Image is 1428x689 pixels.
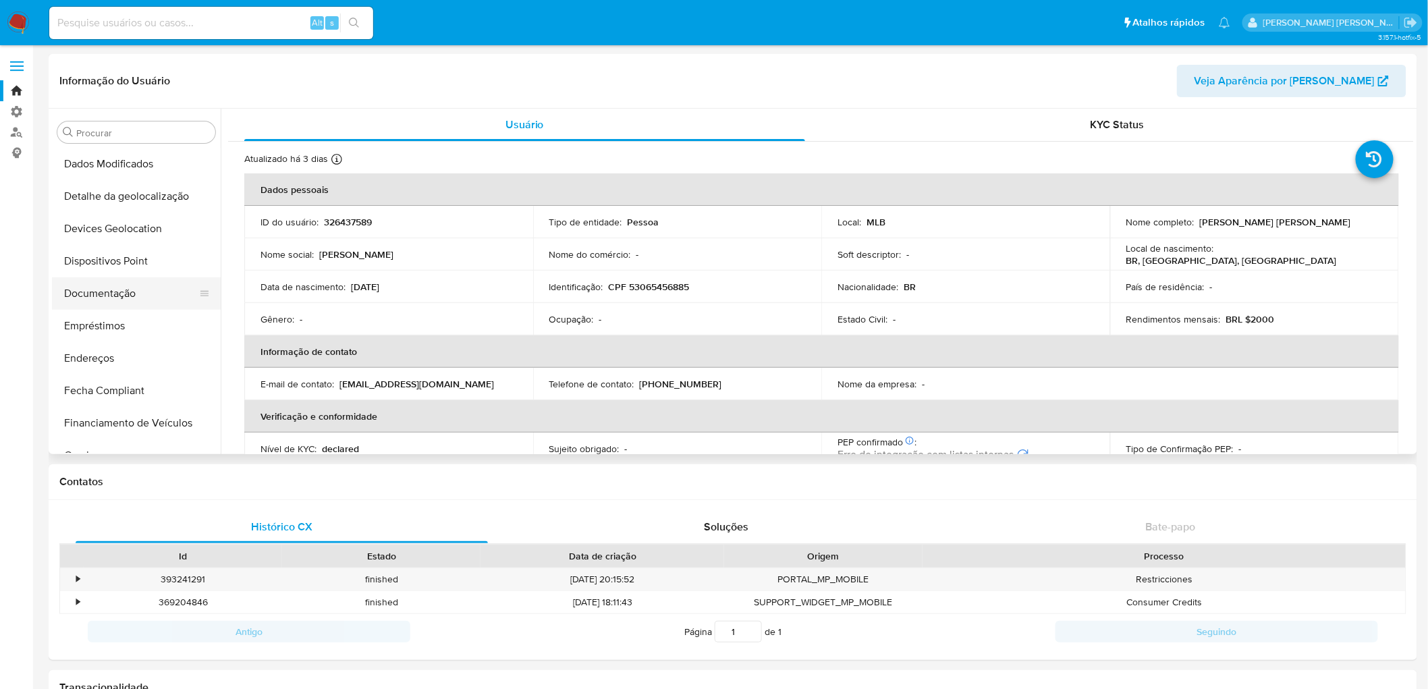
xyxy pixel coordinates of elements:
[1146,519,1196,534] span: Bate-papo
[480,591,724,613] div: [DATE] 18:11:43
[76,127,210,139] input: Procurar
[1200,216,1351,228] p: [PERSON_NAME] [PERSON_NAME]
[505,117,544,132] span: Usuário
[1133,16,1205,30] span: Atalhos rápidos
[549,313,594,325] p: Ocupação :
[260,216,319,228] p: ID do usuário :
[1016,448,1030,462] button: Tentar novamente
[1239,443,1242,455] p: -
[490,549,715,563] div: Data de criação
[52,148,221,180] button: Dados Modificados
[52,439,221,472] button: Geral
[1126,313,1221,325] p: Rendimentos mensais :
[923,568,1406,590] div: Restricciones
[837,313,887,325] p: Estado Civil :
[312,16,323,29] span: Alt
[549,281,603,293] p: Identificação :
[52,245,221,277] button: Dispositivos Point
[52,375,221,407] button: Fecha Compliant
[282,568,480,590] div: finished
[724,568,923,590] div: PORTAL_MP_MOBILE
[49,14,373,32] input: Pesquise usuários ou casos...
[837,248,901,260] p: Soft descriptor :
[300,313,302,325] p: -
[330,16,334,29] span: s
[932,549,1396,563] div: Processo
[599,313,602,325] p: -
[904,281,916,293] p: BR
[1226,313,1275,325] p: BRL $2000
[251,519,312,534] span: Histórico CX
[282,591,480,613] div: finished
[339,378,494,390] p: [EMAIL_ADDRESS][DOMAIN_NAME]
[549,443,620,455] p: Sujeito obrigado :
[609,281,690,293] p: CPF 53065456885
[1126,216,1194,228] p: Nome completo :
[1126,242,1214,254] p: Local de nascimento :
[319,248,393,260] p: [PERSON_NAME]
[867,216,885,228] p: MLB
[923,591,1406,613] div: Consumer Credits
[837,281,898,293] p: Nacionalidade :
[52,180,221,213] button: Detalhe da geolocalização
[1263,16,1400,29] p: marcos.ferreira@mercadopago.com.br
[906,248,909,260] p: -
[59,475,1406,489] h1: Contatos
[244,173,1399,206] th: Dados pessoais
[52,277,210,310] button: Documentação
[76,596,80,609] div: •
[52,310,221,342] button: Empréstimos
[837,378,916,390] p: Nome da empresa :
[1091,117,1145,132] span: KYC Status
[549,216,622,228] p: Tipo de entidade :
[1126,254,1337,267] p: BR, [GEOGRAPHIC_DATA], [GEOGRAPHIC_DATA]
[244,153,328,165] p: Atualizado há 3 dias
[549,248,631,260] p: Nome do comércio :
[778,625,781,638] span: 1
[52,407,221,439] button: Financiamento de Veículos
[244,335,1399,368] th: Informação de contato
[549,378,634,390] p: Telefone de contato :
[893,313,896,325] p: -
[1210,281,1213,293] p: -
[63,127,74,138] button: Procurar
[59,74,170,88] h1: Informação do Usuário
[1055,621,1378,642] button: Seguindo
[244,400,1399,433] th: Verificação e conformidade
[260,443,317,455] p: Nível de KYC :
[260,281,346,293] p: Data de nascimento :
[704,519,748,534] span: Soluções
[260,313,294,325] p: Gênero :
[340,13,368,32] button: search-icon
[1177,65,1406,97] button: Veja Aparência por [PERSON_NAME]
[625,443,628,455] p: -
[1219,17,1230,28] a: Notificações
[260,378,334,390] p: E-mail de contato :
[837,436,916,448] p: PEP confirmado :
[1126,443,1234,455] p: Tipo de Confirmação PEP :
[636,248,639,260] p: -
[88,621,410,642] button: Antigo
[93,549,273,563] div: Id
[837,448,1014,462] span: Erro de integração com listas internas
[837,216,861,228] p: Local :
[351,281,379,293] p: [DATE]
[260,248,314,260] p: Nome social :
[292,549,471,563] div: Estado
[322,443,359,455] p: declared
[1404,16,1418,30] a: Sair
[734,549,913,563] div: Origem
[724,591,923,613] div: SUPPORT_WIDGET_MP_MOBILE
[52,213,221,245] button: Devices Geolocation
[84,568,282,590] div: 393241291
[640,378,722,390] p: [PHONE_NUMBER]
[52,342,221,375] button: Endereços
[1126,281,1205,293] p: País de residência :
[922,378,925,390] p: -
[324,216,372,228] p: 326437589
[1194,65,1375,97] span: Veja Aparência por [PERSON_NAME]
[76,573,80,586] div: •
[628,216,659,228] p: Pessoa
[84,591,282,613] div: 369204846
[480,568,724,590] div: [DATE] 20:15:52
